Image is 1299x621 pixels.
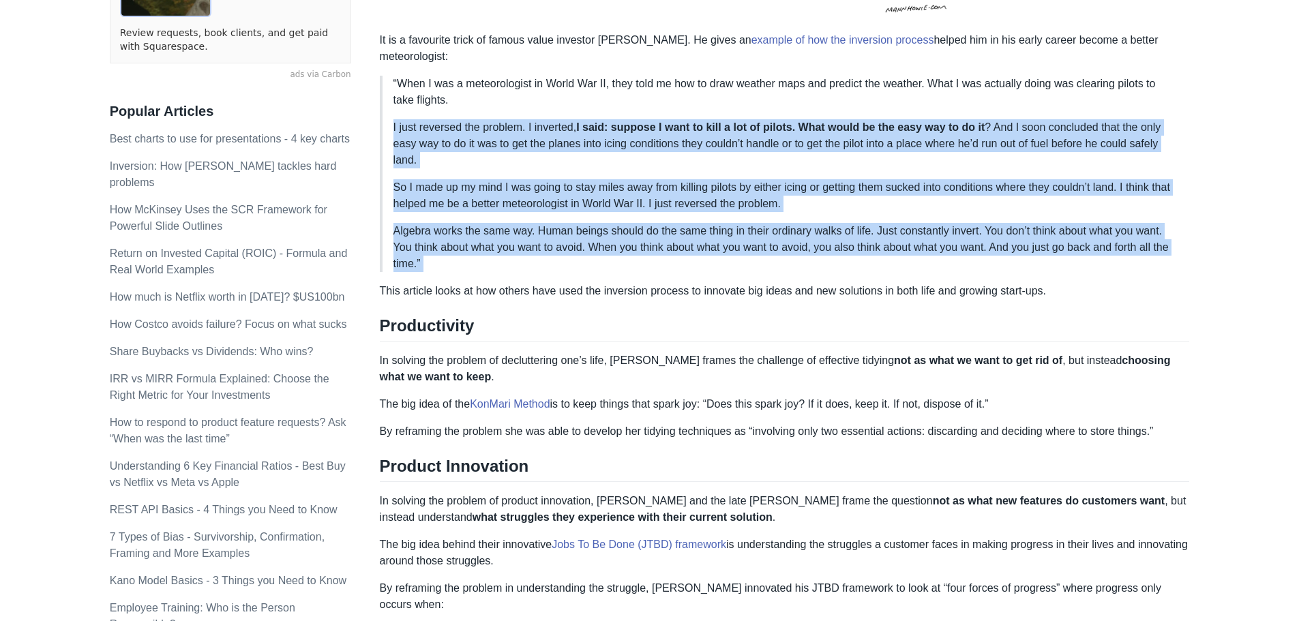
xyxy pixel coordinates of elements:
a: 7 Types of Bias - Survivorship, Confirmation, Framing and More Examples [110,531,325,559]
a: Share Buybacks vs Dividends: Who wins? [110,346,314,357]
a: ads via Carbon [110,69,351,81]
p: “When I was a meteorologist in World War II, they told me how to draw weather maps and predict th... [393,76,1179,108]
p: So I made up my mind I was going to stay miles away from killing pilots by either icing or gettin... [393,179,1179,212]
a: example of how the inversion process [751,34,934,46]
a: How much is Netflix worth in [DATE]? $US100bn [110,291,345,303]
p: In solving the problem of decluttering one’s life, [PERSON_NAME] frames the challenge of effectiv... [380,352,1190,385]
h3: Popular Articles [110,103,351,120]
strong: I said: [576,121,608,133]
p: I just reversed the problem. I inverted, ? And I soon concluded that the only easy way to do it w... [393,119,1179,168]
strong: what struggles they experience with their current solution [473,511,773,523]
h2: Product Innovation [380,456,1190,482]
a: Return on Invested Capital (ROIC) - Formula and Real World Examples [110,247,348,275]
a: Understanding 6 Key Financial Ratios - Best Buy vs Netflix vs Meta vs Apple [110,460,346,488]
a: Best charts to use for presentations - 4 key charts [110,133,350,145]
strong: suppose I want to kill a lot of pilots. What would be the easy way to do it [611,121,985,133]
a: How McKinsey Uses the SCR Framework for Powerful Slide Outlines [110,204,327,232]
a: Review requests, book clients, and get paid with Squarespace. [120,27,341,53]
a: Kano Model Basics - 3 Things you Need to Know [110,575,346,586]
a: Inversion: How [PERSON_NAME] tackles hard problems [110,160,337,188]
p: By reframing the problem in understanding the struggle, [PERSON_NAME] innovated his JTBD framewor... [380,580,1190,613]
a: How to respond to product feature requests? Ask “When was the last time” [110,416,346,444]
p: Algebra works the same way. Human beings should do the same thing in their ordinary walks of life... [393,223,1179,272]
a: How Costco avoids failure? Focus on what sucks [110,318,347,330]
p: In solving the problem of product innovation, [PERSON_NAME] and the late [PERSON_NAME] frame the ... [380,493,1190,526]
h2: Productivity [380,316,1190,342]
strong: not as what new features do customers want [933,495,1165,506]
a: IRR vs MIRR Formula Explained: Choose the Right Metric for Your Investments [110,373,329,401]
a: Jobs To Be Done (JTBD) framework [552,539,726,550]
strong: not as what we want to get rid of [894,354,1062,366]
p: By reframing the problem she was able to develop her tidying techniques as “involving only two es... [380,423,1190,440]
a: REST API Basics - 4 Things you Need to Know [110,504,338,515]
p: The big idea of the is to keep things that spark joy: “Does this spark joy? If it does, keep it. ... [380,396,1190,412]
p: This article looks at how others have used the inversion process to innovate big ideas and new so... [380,283,1190,299]
a: KonMari Method [470,398,550,410]
p: The big idea behind their innovative is understanding the struggles a customer faces in making pr... [380,536,1190,569]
